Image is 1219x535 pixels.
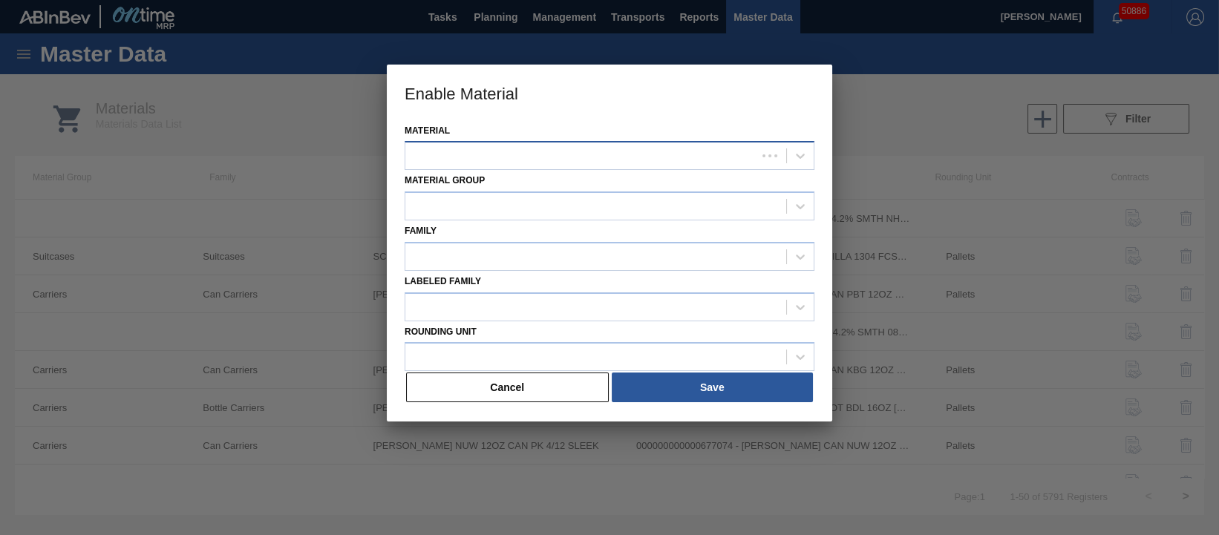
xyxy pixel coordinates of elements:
[406,372,609,402] button: Cancel
[405,276,481,286] label: Labeled Family
[612,372,813,402] button: Save
[405,175,485,186] label: Material Group
[405,326,477,337] label: Rounding Unit
[405,125,450,136] label: Material
[387,65,832,121] h3: Enable Material
[405,226,437,236] label: Family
